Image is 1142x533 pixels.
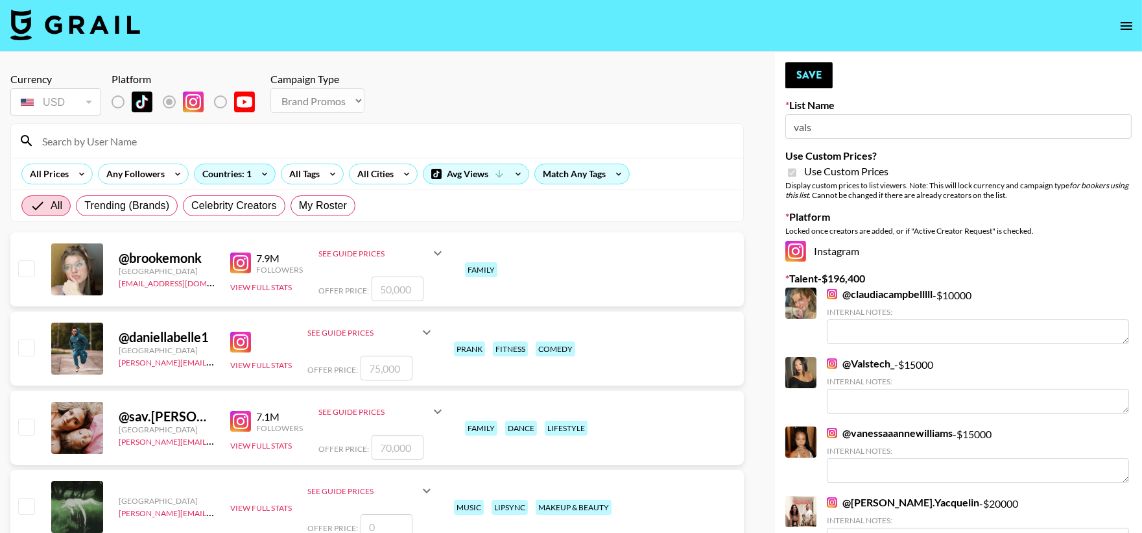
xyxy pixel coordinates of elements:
[318,396,446,427] div: See Guide Prices
[119,276,249,288] a: [EMAIL_ADDRESS][DOMAIN_NAME]
[307,523,358,533] span: Offer Price:
[307,328,419,338] div: See Guide Prices
[827,358,837,369] img: Instagram
[318,249,430,258] div: See Guide Prices
[361,356,412,380] input: 75,000
[318,407,430,417] div: See Guide Prices
[119,345,215,355] div: [GEOGRAPHIC_DATA]
[536,341,575,356] div: comedy
[112,88,265,116] div: List locked to Instagram.
[827,357,1129,414] div: - $ 15000
[119,425,215,434] div: [GEOGRAPHIC_DATA]
[454,500,484,515] div: music
[785,62,833,88] button: Save
[827,307,1129,317] div: Internal Notes:
[827,496,979,509] a: @[PERSON_NAME].Yacquelin
[804,165,888,178] span: Use Custom Prices
[465,262,497,277] div: family
[183,92,204,112] img: Instagram
[827,288,1129,344] div: - $ 10000
[230,503,292,513] button: View Full Stats
[119,355,311,367] a: [PERSON_NAME][EMAIL_ADDRESS][DOMAIN_NAME]
[785,149,1132,162] label: Use Custom Prices?
[256,410,303,423] div: 7.1M
[372,277,423,301] input: 50,000
[119,496,215,506] div: [GEOGRAPHIC_DATA]
[785,272,1132,285] label: Talent - $ 196,400
[827,289,837,299] img: Instagram
[785,210,1132,223] label: Platform
[372,435,423,460] input: 70,000
[785,241,806,262] img: Instagram
[119,434,311,447] a: [PERSON_NAME][EMAIL_ADDRESS][DOMAIN_NAME]
[99,164,167,184] div: Any Followers
[84,198,169,214] span: Trending (Brands)
[318,444,369,454] span: Offer Price:
[827,446,1129,456] div: Internal Notes:
[256,423,303,433] div: Followers
[34,130,735,151] input: Search by User Name
[119,329,215,345] div: @ daniellabelle1
[318,286,369,295] span: Offer Price:
[299,198,347,214] span: My Roster
[119,408,215,425] div: @ sav.[PERSON_NAME]
[22,164,71,184] div: All Prices
[119,250,215,266] div: @ brookemonk
[230,441,292,451] button: View Full Stats
[307,365,358,375] span: Offer Price:
[230,411,251,432] img: Instagram
[230,253,251,273] img: Instagram
[256,265,303,275] div: Followers
[827,427,1129,483] div: - $ 15000
[1113,13,1139,39] button: open drawer
[230,332,251,353] img: Instagram
[535,164,629,184] div: Match Any Tags
[827,357,894,370] a: @Valstech_
[13,91,99,114] div: USD
[51,198,62,214] span: All
[270,73,364,86] div: Campaign Type
[827,428,837,438] img: Instagram
[10,9,140,40] img: Grail Talent
[191,198,277,214] span: Celebrity Creators
[10,86,101,118] div: Currency is locked to USD
[465,421,497,436] div: family
[454,341,485,356] div: prank
[536,500,612,515] div: makeup & beauty
[423,164,529,184] div: Avg Views
[827,497,837,508] img: Instagram
[785,180,1128,200] em: for bookers using this list
[785,99,1132,112] label: List Name
[350,164,396,184] div: All Cities
[492,500,528,515] div: lipsync
[307,486,419,496] div: See Guide Prices
[119,506,311,518] a: [PERSON_NAME][EMAIL_ADDRESS][DOMAIN_NAME]
[827,515,1129,525] div: Internal Notes:
[505,421,537,436] div: dance
[785,226,1132,236] div: Locked once creators are added, or if "Active Creator Request" is checked.
[10,73,101,86] div: Currency
[827,427,953,440] a: @vanessaaannewilliams
[119,266,215,276] div: [GEOGRAPHIC_DATA]
[827,377,1129,386] div: Internal Notes:
[195,164,275,184] div: Countries: 1
[234,92,255,112] img: YouTube
[307,475,434,506] div: See Guide Prices
[281,164,322,184] div: All Tags
[545,421,588,436] div: lifestyle
[307,317,434,348] div: See Guide Prices
[112,73,265,86] div: Platform
[230,360,292,370] button: View Full Stats
[785,180,1132,200] div: Display custom prices to list viewers. Note: This will lock currency and campaign type . Cannot b...
[785,241,1132,262] div: Instagram
[132,92,152,112] img: TikTok
[230,282,292,292] button: View Full Stats
[318,238,446,269] div: See Guide Prices
[256,252,303,265] div: 7.9M
[827,288,933,301] a: @claudiacampbelllll
[493,341,528,356] div: fitness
